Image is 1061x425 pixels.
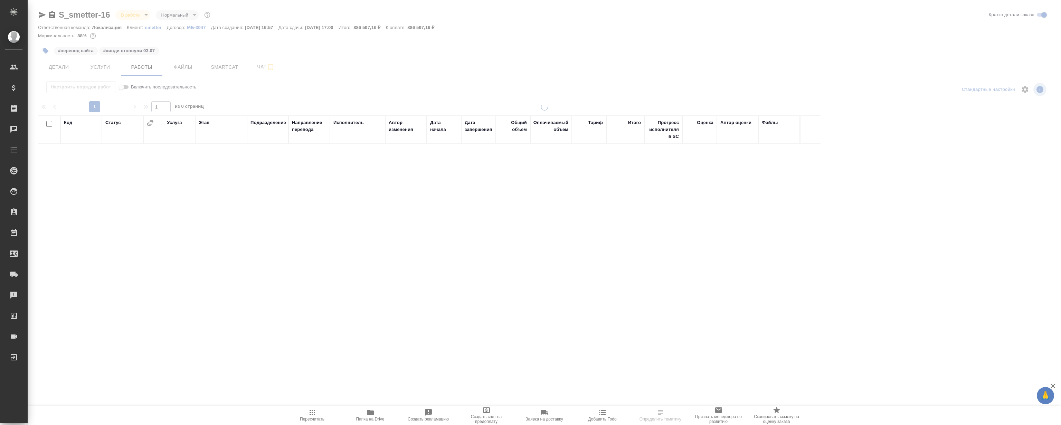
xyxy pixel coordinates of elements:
div: Этап [199,119,209,126]
div: Тариф [588,119,603,126]
div: Услуга [167,119,182,126]
div: Оплачиваемый объем [533,119,568,133]
div: Дата завершения [465,119,492,133]
div: Направление перевода [292,119,326,133]
button: Сгруппировать [147,120,154,126]
div: Автор оценки [720,119,751,126]
div: Код [64,119,72,126]
div: Прогресс исполнителя в SC [648,119,679,140]
button: 🙏 [1037,387,1054,404]
div: Исполнитель [333,119,364,126]
div: Автор изменения [389,119,423,133]
div: Дата начала [430,119,458,133]
div: Статус [105,119,121,126]
div: Подразделение [250,119,286,126]
div: Итого [628,119,641,126]
div: Общий объем [499,119,527,133]
span: 🙏 [1040,388,1051,403]
div: Файлы [762,119,778,126]
div: Оценка [697,119,713,126]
